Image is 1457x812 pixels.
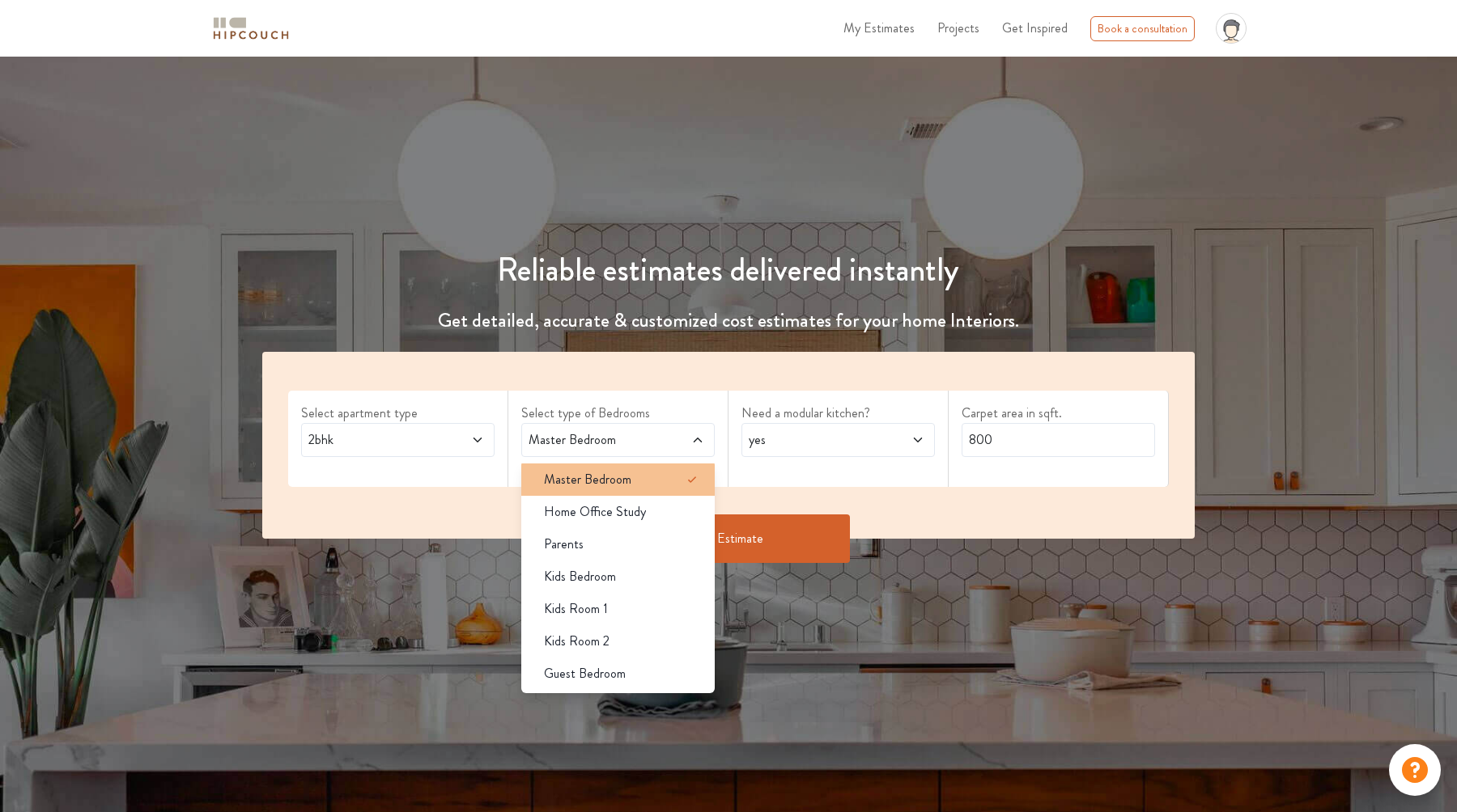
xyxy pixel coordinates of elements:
span: Get Inspired [1002,19,1068,37]
label: Carpet area in sqft. [962,404,1155,423]
span: 2bhk [305,430,440,450]
span: Master Bedroom [525,430,660,450]
h4: Get detailed, accurate & customized cost estimates for your home Interiors. [253,309,1204,332]
h1: Reliable estimates delivered instantly [253,251,1204,290]
span: Kids Room 2 [544,632,610,651]
span: logo-horizontal.svg [210,11,291,47]
span: Master Bedroom [544,470,631,489]
button: Get Estimate [607,514,850,563]
span: yes [745,430,880,450]
span: Home Office Study [544,502,646,522]
span: Guest Bedroom [544,664,626,683]
label: Select type of Bedrooms [521,404,715,423]
div: select 1 more room(s) [521,457,715,474]
span: Projects [937,19,979,37]
span: My Estimates [843,19,915,37]
span: Parents [544,535,584,554]
img: logo-horizontal.svg [210,15,291,43]
label: Need a modular kitchen? [741,404,935,423]
span: Kids Room 1 [544,599,608,619]
div: Book a consultation [1090,16,1195,41]
span: Kids Bedroom [544,567,616,586]
input: Enter area sqft [962,423,1155,457]
label: Select apartment type [301,404,495,423]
